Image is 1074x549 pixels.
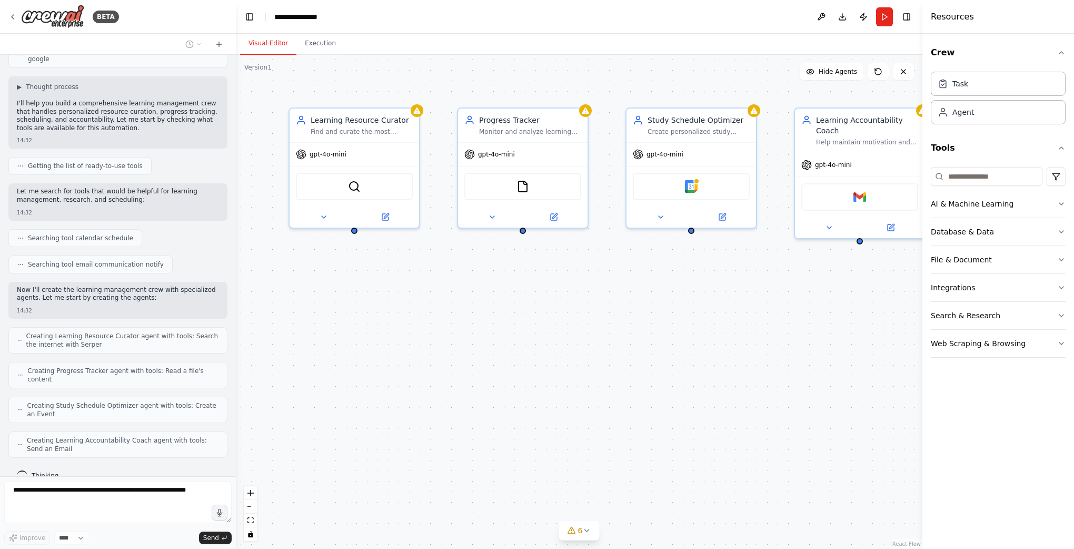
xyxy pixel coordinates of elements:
[244,486,257,500] button: zoom in
[212,505,227,521] button: Click to speak your automation idea
[17,307,219,315] div: 14:32
[17,188,219,204] p: Let me search for tools that would be helpful for learning management, research, and scheduling:
[931,282,975,293] div: Integrations
[931,274,1066,301] button: Integrations
[203,534,219,542] span: Send
[952,79,968,89] div: Task
[692,211,752,223] button: Open in side panel
[242,9,257,24] button: Hide left sidebar
[27,401,218,418] span: Creating Study Schedule Optimizer agent with tools: Create an Event
[240,33,296,55] button: Visual Editor
[685,180,698,193] img: Google Calendar
[800,63,863,80] button: Hide Agents
[815,161,852,169] span: gpt-4o-mini
[931,163,1066,366] div: Tools
[17,286,219,302] p: Now I'll create the learning management crew with specialized agents. Let me start by creating th...
[931,190,1066,218] button: AI & Machine Learning
[181,38,206,51] button: Switch to previous chat
[931,133,1066,163] button: Tools
[625,107,757,229] div: Study Schedule OptimizerCreate personalized study schedules for {subject} based on {available_tim...
[244,486,257,541] div: React Flow controls
[19,534,45,542] span: Improve
[479,115,581,125] div: Progress Tracker
[578,525,583,536] span: 6
[93,11,119,23] div: BETA
[27,436,218,453] span: Creating Learning Accountability Coach agent with tools: Send an Email
[853,191,866,203] img: Gmail
[794,107,926,239] div: Learning Accountability CoachHelp maintain motivation and accountability for {subject} learning g...
[931,11,974,23] h4: Resources
[26,83,78,91] span: Thought process
[310,150,346,159] span: gpt-4o-mini
[892,541,921,547] a: React Flow attribution
[17,209,219,217] div: 14:32
[27,367,218,384] span: Creating Progress Tracker agent with tools: Read a file's content
[479,128,581,136] div: Monitor and analyze learning progress for {subject}, track completed milestones, identify areas o...
[647,150,683,159] span: gpt-4o-mini
[931,199,1013,209] div: AI & Machine Learning
[931,67,1066,133] div: Crew
[457,107,589,229] div: Progress TrackerMonitor and analyze learning progress for {subject}, track completed milestones, ...
[931,302,1066,329] button: Search & Research
[348,180,361,193] img: SerperDevTool
[244,500,257,514] button: zoom out
[199,532,232,544] button: Send
[861,221,920,234] button: Open in side panel
[355,211,415,223] button: Open in side panel
[311,128,413,136] div: Find and curate the most relevant and high-quality learning resources for {subject} based on {lea...
[648,128,750,136] div: Create personalized study schedules for {subject} based on {available_time}, {learning_goals}, an...
[17,83,78,91] button: ▶Thought process
[931,227,994,237] div: Database & Data
[244,527,257,541] button: toggle interactivity
[931,246,1066,273] button: File & Document
[26,332,218,349] span: Creating Learning Resource Curator agent with tools: Search the internet with Serper
[17,83,22,91] span: ▶
[648,115,750,125] div: Study Schedule Optimizer
[28,162,143,170] span: Getting the list of ready-to-use tools
[311,115,413,125] div: Learning Resource Curator
[899,9,914,24] button: Hide right sidebar
[211,38,227,51] button: Start a new chat
[244,514,257,527] button: fit view
[289,107,420,229] div: Learning Resource CuratorFind and curate the most relevant and high-quality learning resources fo...
[524,211,583,223] button: Open in side panel
[931,338,1026,349] div: Web Scraping & Browsing
[931,254,992,265] div: File & Document
[559,521,600,541] button: 6
[244,63,272,72] div: Version 1
[28,234,133,242] span: Searching tool calendar schedule
[17,100,219,132] p: I'll help you build a comprehensive learning management crew that handles personalized resource c...
[516,180,529,193] img: FileReadTool
[931,38,1066,67] button: Crew
[478,150,515,159] span: gpt-4o-mini
[931,218,1066,246] button: Database & Data
[816,115,918,136] div: Learning Accountability Coach
[952,107,974,117] div: Agent
[32,472,65,480] span: Thinking...
[931,330,1066,357] button: Web Scraping & Browsing
[17,136,219,144] div: 14:32
[296,33,344,55] button: Execution
[28,46,218,63] span: Searching tool search web research [PERSON_NAME] google
[931,310,1000,321] div: Search & Research
[21,5,84,28] img: Logo
[28,260,164,269] span: Searching tool email communication notify
[4,531,50,545] button: Improve
[819,67,857,76] span: Hide Agents
[274,12,329,22] nav: breadcrumb
[816,138,918,146] div: Help maintain motivation and accountability for {subject} learning goals by providing regular che...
